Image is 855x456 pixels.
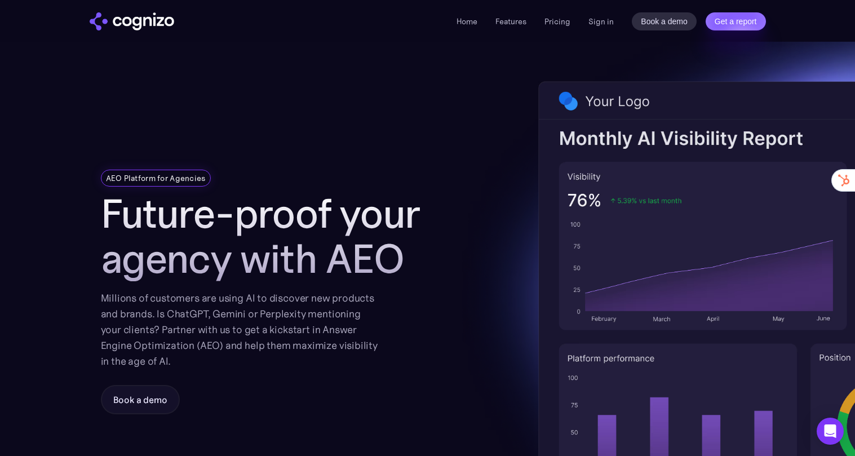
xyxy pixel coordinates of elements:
[632,12,697,30] a: Book a demo
[101,191,450,281] h1: Future-proof your agency with AEO
[588,15,614,28] a: Sign in
[495,16,526,26] a: Features
[90,12,174,30] a: home
[457,16,477,26] a: Home
[90,12,174,30] img: cognizo logo
[106,172,206,184] div: AEO Platform for Agencies
[113,393,167,406] div: Book a demo
[101,385,180,414] a: Book a demo
[544,16,570,26] a: Pricing
[706,12,766,30] a: Get a report
[817,418,844,445] div: Open Intercom Messenger
[101,290,378,369] div: Millions of customers are using AI to discover new products and brands. Is ChatGPT, Gemini or Per...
